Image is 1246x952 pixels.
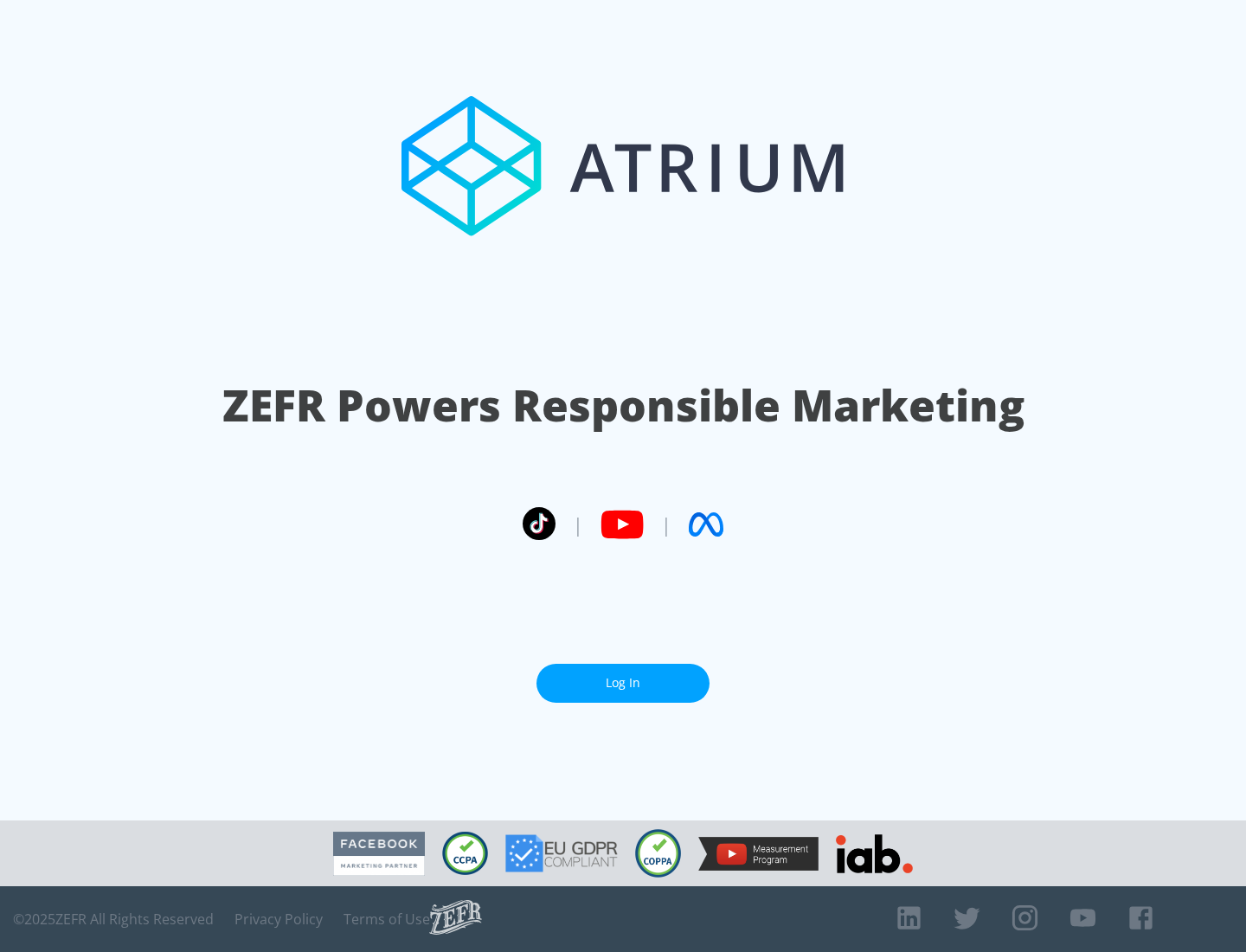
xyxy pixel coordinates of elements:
span: © 2025 ZEFR All Rights Reserved [13,910,214,928]
a: Privacy Policy [234,910,323,928]
span: | [661,511,671,537]
img: YouTube Measurement Program [698,837,819,871]
img: CCPA Compliant [442,832,488,875]
h1: ZEFR Powers Responsible Marketing [222,376,1024,435]
a: Log In [536,664,710,703]
img: GDPR Compliant [505,834,618,872]
img: Facebook Marketing Partner [333,832,425,876]
span: | [573,511,583,537]
img: IAB [836,834,913,873]
a: Terms of Use [344,910,430,928]
img: COPPA Compliant [635,829,681,878]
